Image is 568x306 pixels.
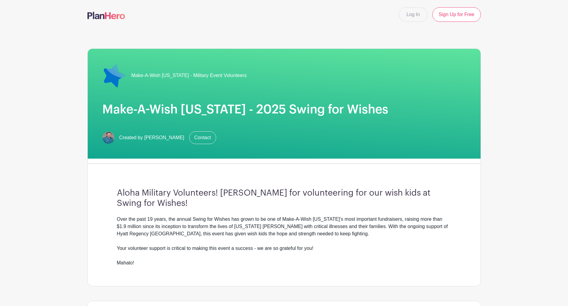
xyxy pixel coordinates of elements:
[119,134,184,141] span: Created by [PERSON_NAME]
[432,7,481,22] a: Sign Up for Free
[131,72,247,79] span: Make-A-Wish [US_STATE] - Military Event Volunteers
[189,131,216,144] a: Contact
[87,12,125,19] img: logo-507f7623f17ff9eddc593b1ce0a138ce2505c220e1c5a4e2b4648c50719b7d32.svg
[102,63,127,88] img: 18-blue-star-png-image.png
[117,188,451,208] h3: Aloha Military Volunteers! [PERSON_NAME] for volunteering for our wish kids at Swing for Wishes!
[399,7,427,22] a: Log In
[117,216,451,267] div: Over the past 19 years, the annual Swing for Wishes has grown to be one of Make-A-Wish [US_STATE]...
[102,132,114,144] img: will_phelps-312x214.jpg
[102,102,466,117] h1: Make-A-Wish [US_STATE] - 2025 Swing for Wishes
